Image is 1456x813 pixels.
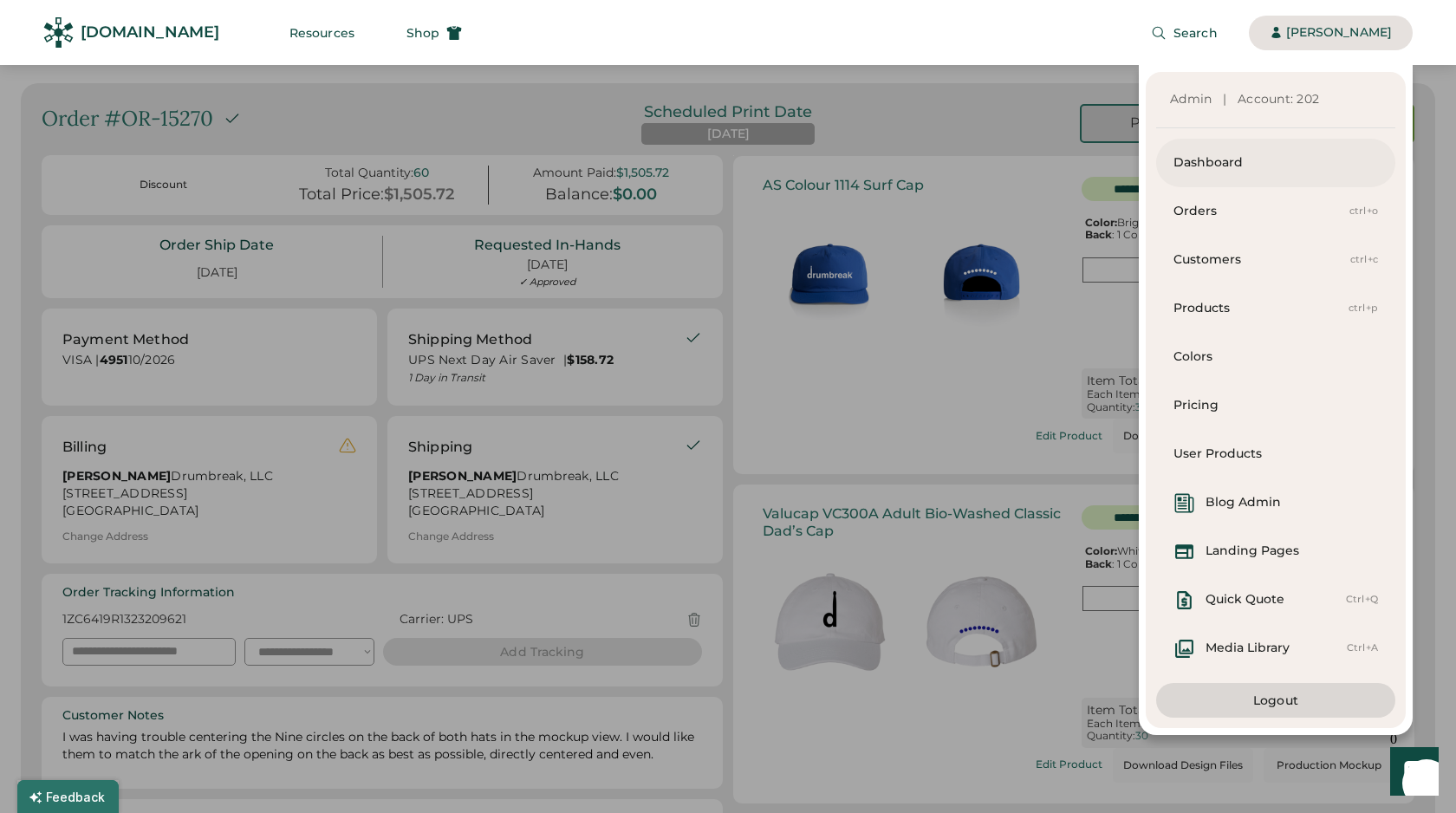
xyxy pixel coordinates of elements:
img: Rendered Logo - Screens [43,17,74,48]
iframe: Front Chat [1374,735,1448,810]
div: User Products [1173,446,1378,463]
div: Orders [1173,203,1349,220]
div: Dashboard [1173,154,1378,172]
span: Search [1173,27,1218,39]
div: Blog Admin [1206,494,1281,511]
div: Ctrl+Q [1346,593,1379,607]
div: [DOMAIN_NAME] [81,22,219,43]
div: Customers [1173,251,1350,269]
div: [PERSON_NAME] [1286,24,1392,42]
div: Ctrl+A [1347,641,1379,655]
button: Search [1130,16,1238,50]
div: Media Library [1206,640,1290,657]
div: ctrl+o [1349,205,1379,218]
div: Products [1173,300,1349,317]
div: Admin | Account: 202 [1170,91,1381,108]
div: ctrl+c [1350,253,1379,267]
button: Logout [1156,683,1395,718]
div: Colors [1173,348,1378,366]
div: Pricing [1173,397,1378,414]
div: Landing Pages [1206,543,1299,560]
span: Shop [406,27,439,39]
button: Shop [386,16,483,50]
div: ctrl+p [1349,302,1379,315]
div: Quick Quote [1206,591,1284,608]
button: Resources [269,16,375,50]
